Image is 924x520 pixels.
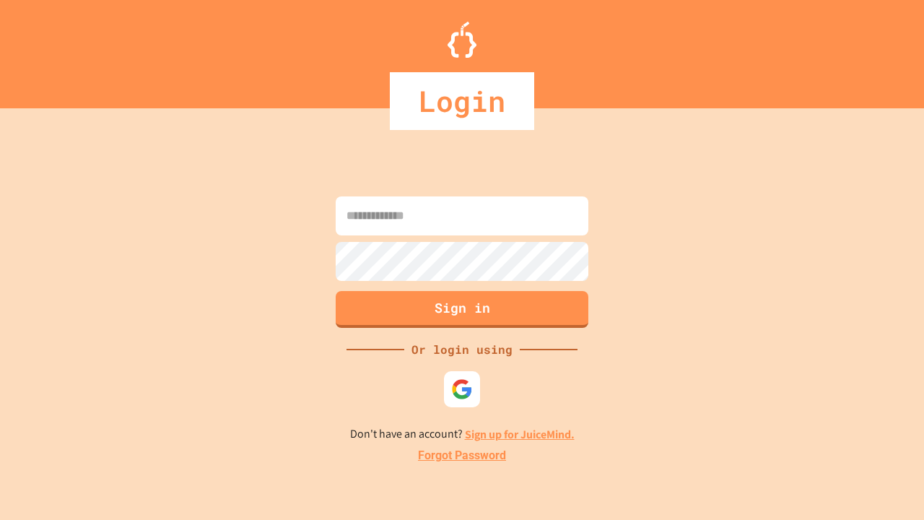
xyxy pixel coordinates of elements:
[404,341,520,358] div: Or login using
[448,22,476,58] img: Logo.svg
[336,291,588,328] button: Sign in
[804,399,910,461] iframe: chat widget
[465,427,575,442] a: Sign up for JuiceMind.
[390,72,534,130] div: Login
[418,447,506,464] a: Forgot Password
[350,425,575,443] p: Don't have an account?
[863,462,910,506] iframe: chat widget
[451,378,473,400] img: google-icon.svg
